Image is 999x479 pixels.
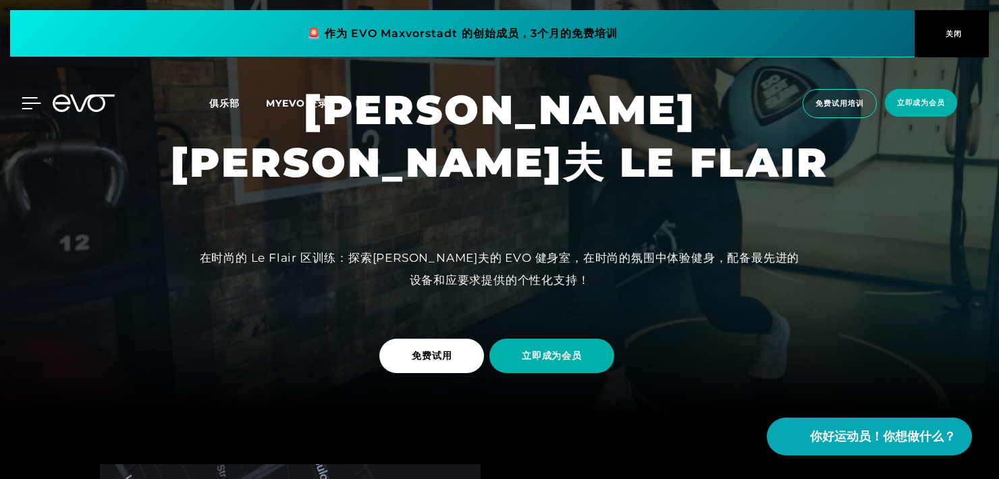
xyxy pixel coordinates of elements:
a: 免费试用 [379,329,489,383]
button: 你好运动员！你想做什么？ [767,418,972,455]
a: 立即成为会员 [489,329,619,383]
span: 立即成为会员 [897,97,945,109]
div: 在时尚的 Le Flair 区训练：探索[PERSON_NAME]夫的 EVO 健身室，在时尚的氛围中体验健身，配备最先进的设备和应要求提供的个性化支持！ [196,247,803,291]
a: 俱乐部 [209,96,266,109]
button: 关闭 [915,10,989,57]
span: 免费试用 [412,349,452,363]
a: En [355,96,386,111]
span: 你好运动员！你想做什么？ [810,428,956,446]
a: MYEVO 登录 [266,97,327,109]
a: 立即成为会员 [881,89,961,118]
span: 免费试用培训 [815,98,863,109]
span: 关闭 [942,28,962,40]
span: 俱乐部 [209,97,239,109]
span: En [355,97,370,109]
span: 立即成为会员 [522,349,581,363]
a: 免费试用培训 [799,89,880,118]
